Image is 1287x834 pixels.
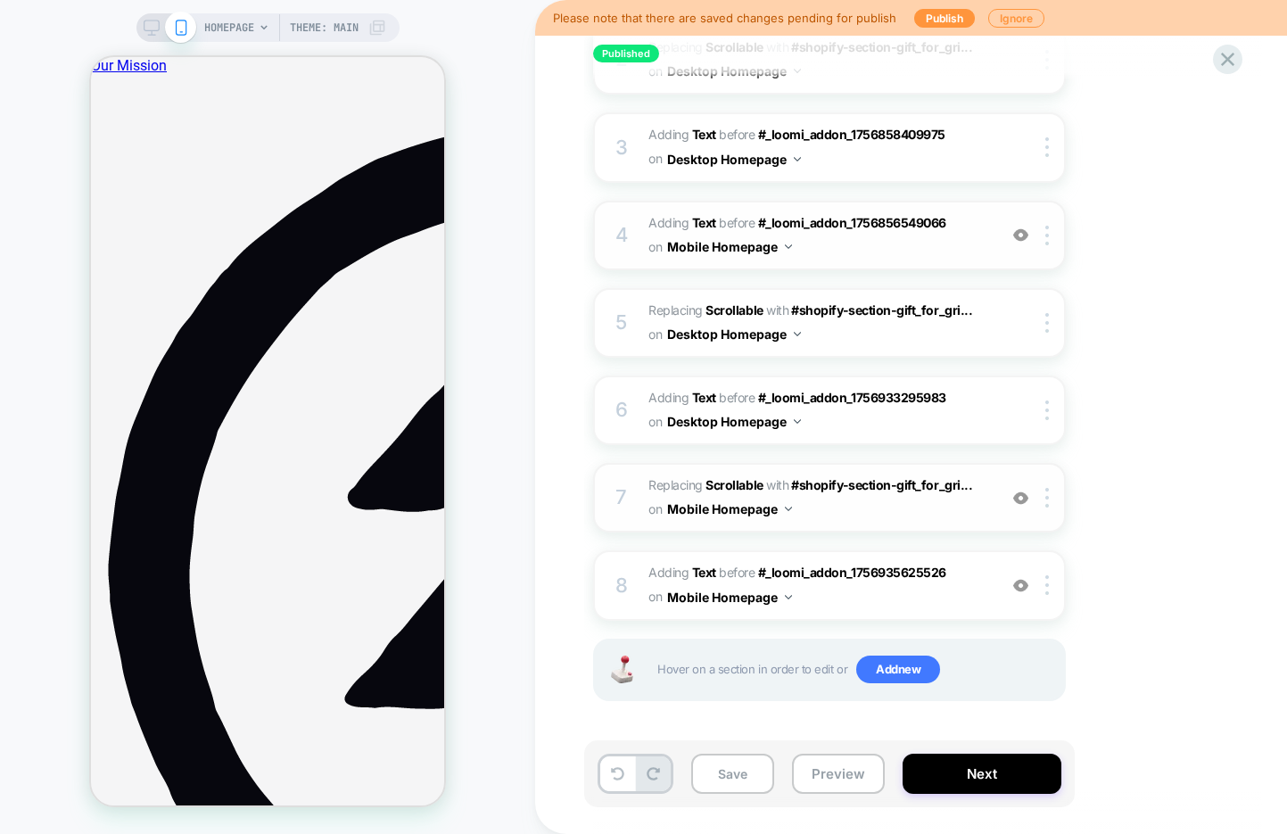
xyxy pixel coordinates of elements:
img: close [1045,137,1049,157]
span: Adding [648,565,716,580]
b: Text [692,390,716,405]
span: #_loomi_addon_1756858409975 [758,127,945,142]
span: Adding [648,127,716,142]
button: Mobile Homepage [667,496,792,522]
img: down arrow [794,157,801,161]
span: on [648,498,662,520]
span: on [648,410,662,433]
span: on [648,147,662,169]
span: Replacing [648,39,763,54]
span: WITH [766,302,788,318]
button: Publish [914,9,975,28]
img: close [1045,313,1049,333]
b: Text [692,127,716,142]
span: WITH [766,477,788,492]
b: Scrollable [705,477,763,492]
span: WITH [766,39,788,54]
button: Preview [792,754,885,794]
b: Text [692,215,716,230]
button: Mobile Homepage [667,584,792,610]
div: 8 [613,568,631,604]
img: Joystick [604,656,639,683]
div: 4 [613,218,631,253]
span: #shopify-section-gift_for_gri... [791,477,972,492]
img: down arrow [794,69,801,73]
img: down arrow [794,332,801,336]
span: #shopify-section-gift_for_gri... [791,39,972,54]
span: Adding [648,390,716,405]
div: 3 [613,130,631,166]
span: on [648,585,662,607]
span: #_loomi_addon_1756935625526 [758,565,946,580]
img: down arrow [785,595,792,599]
div: 7 [613,480,631,516]
span: BEFORE [719,390,755,405]
span: BEFORE [719,565,755,580]
div: 5 [613,305,631,341]
span: HOMEPAGE [204,13,254,42]
span: Add new [856,656,940,684]
span: Replacing [648,477,763,492]
span: Replacing [648,302,763,318]
b: Scrollable [705,39,763,54]
span: Theme: MAIN [290,13,359,42]
img: crossed eye [1013,491,1028,506]
span: #shopify-section-gift_for_gri... [791,302,972,318]
img: close [1045,575,1049,595]
span: Hover on a section in order to edit or [657,656,1055,684]
div: 6 [613,392,631,428]
img: close [1045,488,1049,508]
div: 2 [613,42,631,78]
img: down arrow [785,507,792,511]
button: Desktop Homepage [667,58,801,84]
img: down arrow [785,244,792,249]
span: on [648,235,662,258]
button: Mobile Homepage [667,234,792,260]
button: Desktop Homepage [667,409,801,434]
span: BEFORE [719,127,755,142]
button: Desktop Homepage [667,321,801,347]
span: Published [593,45,659,62]
span: #_loomi_addon_1756933295983 [758,390,946,405]
span: Adding [648,215,716,230]
button: Save [691,754,774,794]
span: #_loomi_addon_1756856549066 [758,215,946,230]
img: down arrow [794,419,801,424]
img: close [1045,400,1049,420]
img: crossed eye [1013,578,1028,593]
img: crossed eye [1013,227,1028,243]
span: on [648,60,662,82]
img: close [1045,226,1049,245]
img: close [1045,50,1049,70]
b: Scrollable [705,302,763,318]
b: Text [692,565,716,580]
span: on [648,323,662,345]
span: BEFORE [719,215,755,230]
button: Desktop Homepage [667,146,801,172]
button: Next [903,754,1061,794]
button: Ignore [988,9,1044,28]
